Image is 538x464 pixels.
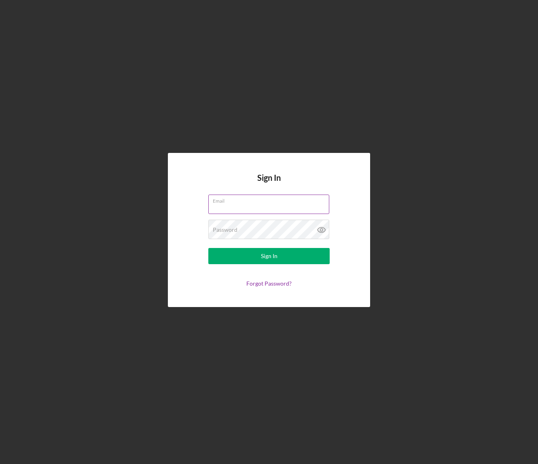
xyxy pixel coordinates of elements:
[257,173,281,195] h4: Sign In
[261,248,277,264] div: Sign In
[208,248,330,264] button: Sign In
[246,280,292,287] a: Forgot Password?
[213,227,237,233] label: Password
[213,195,329,204] label: Email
